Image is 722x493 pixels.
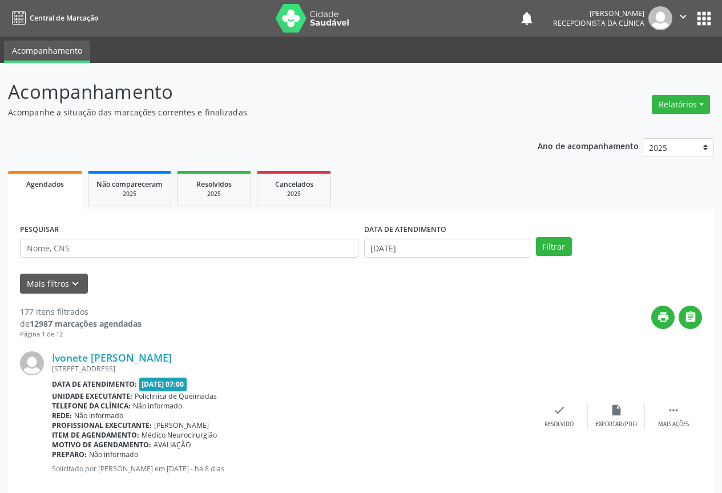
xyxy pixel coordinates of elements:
div: Resolvido [544,420,574,428]
b: Unidade executante: [52,391,132,401]
span: Recepcionista da clínica [553,18,644,28]
a: Acompanhamento [4,41,90,63]
span: AVALIAÇÃO [154,440,191,450]
div: [STREET_ADDRESS] [52,364,531,374]
i: insert_drive_file [610,404,623,416]
p: Solicitado por [PERSON_NAME] em [DATE] - há 8 dias [52,464,531,474]
div: 2025 [265,190,322,198]
button: notifications [519,10,535,26]
p: Ano de acompanhamento [538,138,639,153]
div: Exportar (PDF) [596,420,637,428]
b: Telefone da clínica: [52,401,131,411]
span: Médico Neurocirurgião [142,430,217,440]
span: Policlinica de Queimadas [135,391,217,401]
button: Filtrar [536,237,572,256]
div: Página 1 de 12 [20,330,142,339]
label: DATA DE ATENDIMENTO [364,221,446,239]
span: Resolvidos [196,179,232,189]
i: check [553,404,566,416]
span: Não informado [89,450,138,459]
span: Não informado [74,411,123,420]
div: 177 itens filtrados [20,306,142,318]
input: Selecione um intervalo [364,239,530,258]
button: apps [694,9,714,29]
div: de [20,318,142,330]
button: Relatórios [652,95,710,114]
img: img [20,351,44,375]
div: 2025 [185,190,243,198]
b: Motivo de agendamento: [52,440,151,450]
b: Data de atendimento: [52,379,137,389]
img: img [648,6,672,30]
button:  [672,6,694,30]
span: Agendados [26,179,64,189]
p: Acompanhamento [8,78,502,106]
div: 2025 [96,190,163,198]
span: [DATE] 07:00 [139,378,187,391]
label: PESQUISAR [20,221,59,239]
p: Acompanhe a situação das marcações correntes e finalizadas [8,106,502,118]
a: Central de Marcação [8,9,98,27]
button: Mais filtroskeyboard_arrow_down [20,274,88,294]
button:  [679,306,702,329]
span: Central de Marcação [30,13,98,23]
i:  [684,311,697,323]
span: Não informado [133,401,182,411]
div: Mais ações [658,420,689,428]
b: Preparo: [52,450,87,459]
a: Ivonete [PERSON_NAME] [52,351,172,364]
div: [PERSON_NAME] [553,9,644,18]
strong: 12987 marcações agendadas [30,318,142,329]
i:  [667,404,680,416]
span: [PERSON_NAME] [154,420,209,430]
i: print [657,311,669,323]
button: print [651,306,675,329]
b: Profissional executante: [52,420,152,430]
input: Nome, CNS [20,239,358,258]
span: Cancelados [275,179,313,189]
i:  [677,10,689,23]
b: Rede: [52,411,72,420]
span: Não compareceram [96,179,163,189]
b: Item de agendamento: [52,430,139,440]
i: keyboard_arrow_down [69,278,82,290]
